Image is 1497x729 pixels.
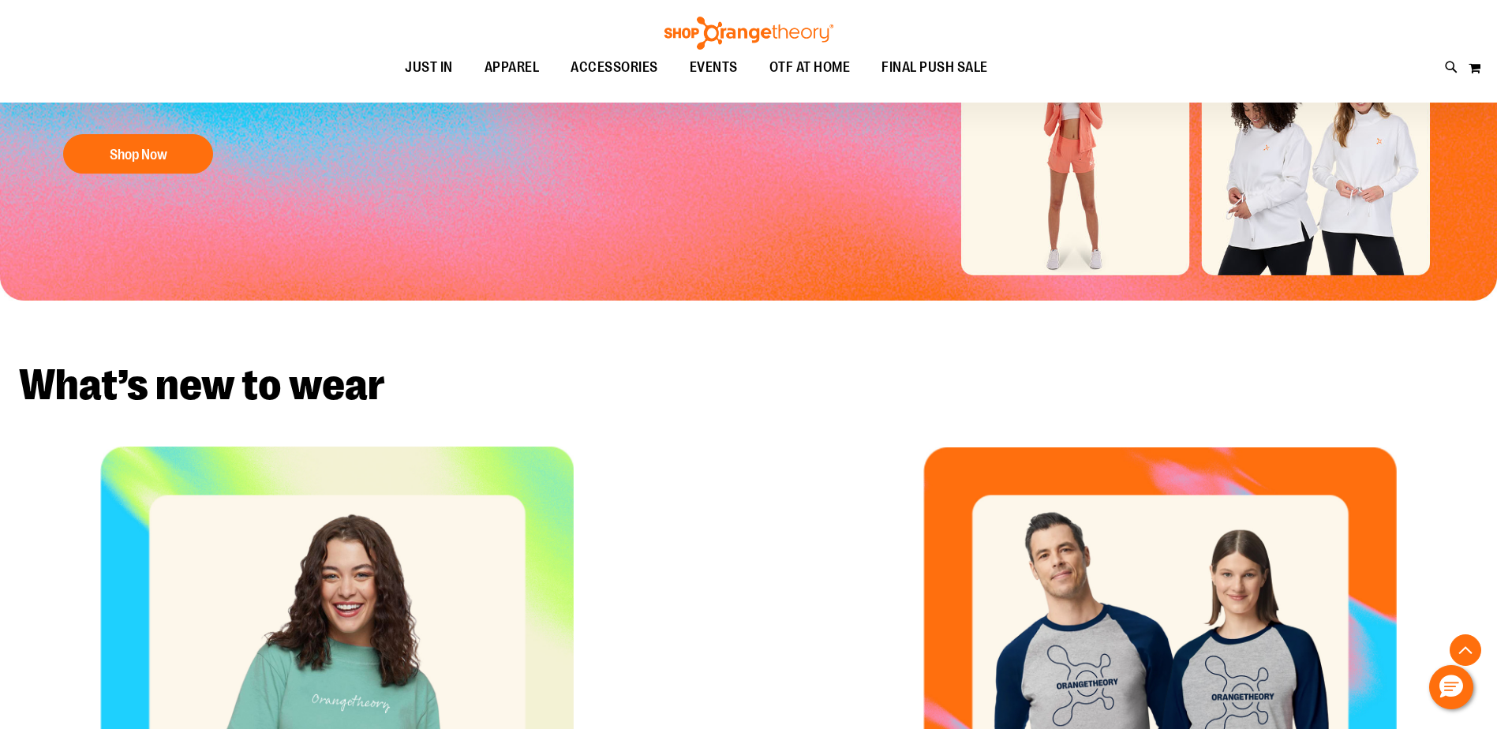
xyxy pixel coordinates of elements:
span: APPAREL [485,50,540,85]
button: Back To Top [1450,634,1481,666]
span: ACCESSORIES [571,50,658,85]
img: Shop Orangetheory [662,17,836,50]
button: Shop Now [63,134,213,174]
span: JUST IN [405,50,453,85]
span: OTF AT HOME [769,50,851,85]
a: OTF AT HOME [754,50,866,86]
a: EVENTS [674,50,754,86]
span: EVENTS [690,50,738,85]
a: APPAREL [469,50,556,86]
h2: What’s new to wear [19,364,1478,407]
span: FINAL PUSH SALE [881,50,988,85]
a: ACCESSORIES [555,50,674,86]
a: FINAL PUSH SALE [866,50,1004,86]
a: JUST IN [389,50,469,86]
button: Hello, have a question? Let’s chat. [1429,665,1473,709]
